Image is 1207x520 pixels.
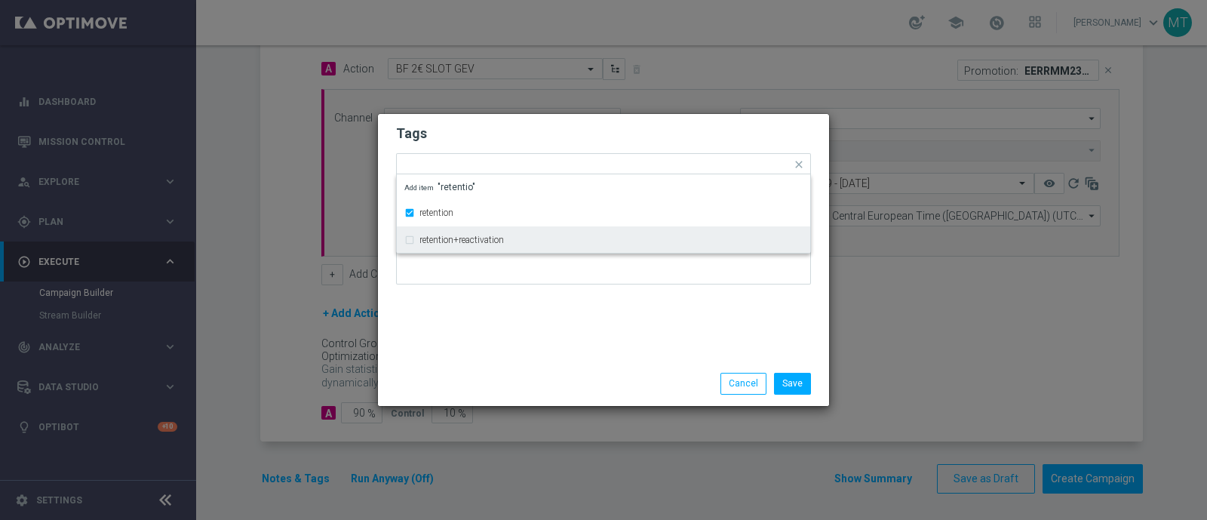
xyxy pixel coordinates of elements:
div: retention+reactivation [404,228,803,252]
h2: Tags [396,125,811,143]
span: Add item [404,183,438,192]
label: retention+reactivation [419,235,504,245]
div: retention [404,201,803,225]
button: Cancel [720,373,766,394]
span: "retentio" [404,183,475,192]
button: Save [774,373,811,394]
ng-dropdown-panel: Options list [396,174,811,254]
ng-select: retention, talent + expert [396,153,811,174]
label: retention [419,208,453,217]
